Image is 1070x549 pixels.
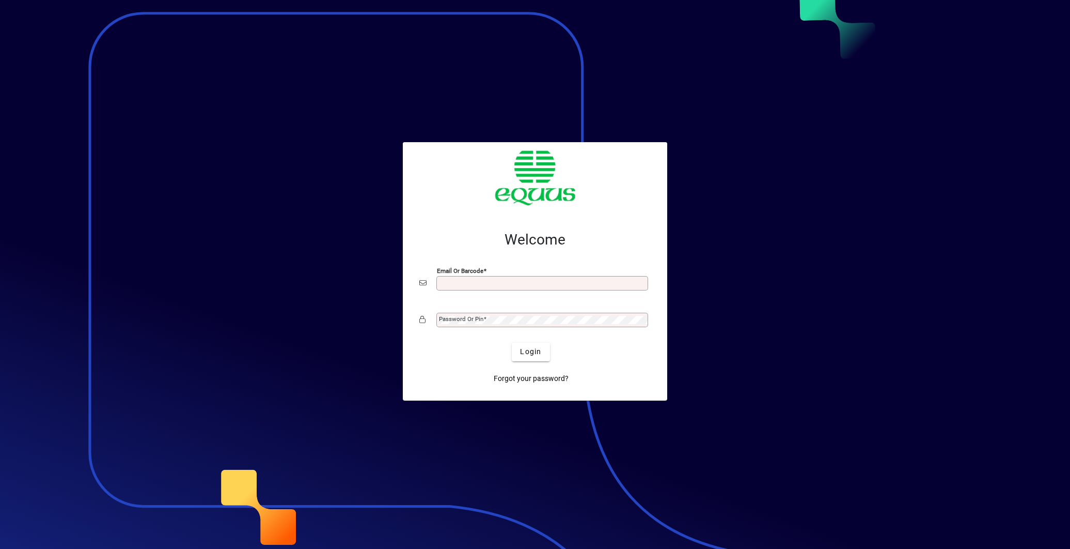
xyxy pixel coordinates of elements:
[490,370,573,388] a: Forgot your password?
[520,346,541,357] span: Login
[494,373,569,384] span: Forgot your password?
[512,343,549,361] button: Login
[439,315,483,323] mat-label: Password or Pin
[419,231,651,249] h2: Welcome
[437,267,483,274] mat-label: Email or Barcode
